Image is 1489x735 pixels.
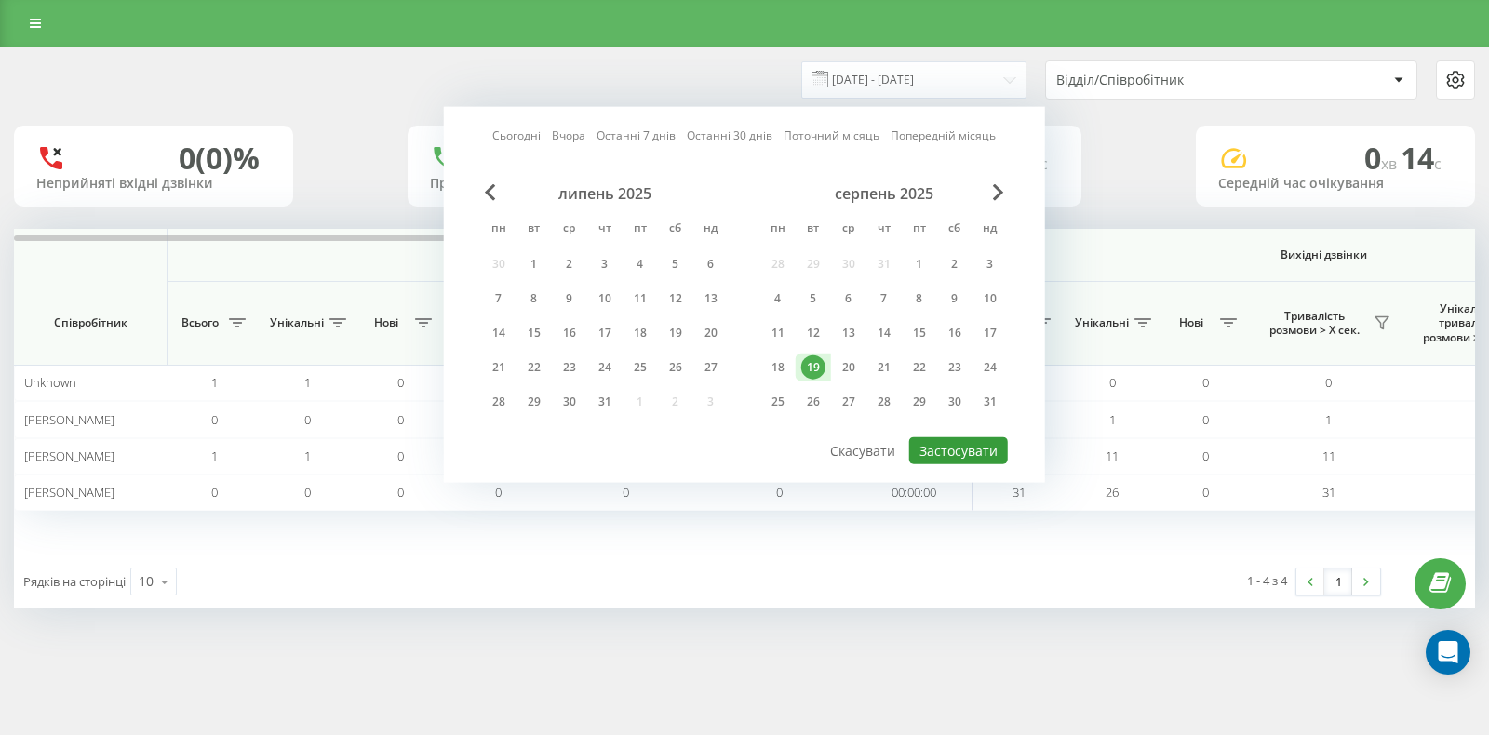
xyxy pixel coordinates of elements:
[593,252,617,276] div: 3
[623,484,629,501] span: 0
[1325,411,1332,428] span: 1
[943,355,967,380] div: 23
[796,388,831,416] div: вт 26 серп 2025 р.
[211,411,218,428] span: 0
[837,287,861,311] div: 6
[397,374,404,391] span: 0
[1322,448,1335,464] span: 11
[211,448,218,464] span: 1
[516,319,552,347] div: вт 15 лип 2025 р.
[693,354,729,381] div: нд 27 лип 2025 р.
[891,127,996,144] a: Попередній місяць
[870,216,898,244] abbr: четвер
[552,250,587,278] div: ср 2 лип 2025 р.
[872,287,896,311] div: 7
[658,250,693,278] div: сб 5 лип 2025 р.
[397,411,404,428] span: 0
[593,390,617,414] div: 31
[397,484,404,501] span: 0
[522,252,546,276] div: 1
[907,390,932,414] div: 29
[801,287,825,311] div: 5
[487,355,511,380] div: 21
[587,285,623,313] div: чт 10 лип 2025 р.
[270,315,324,330] span: Унікальні
[902,319,937,347] div: пт 15 серп 2025 р.
[837,321,861,345] div: 13
[1218,176,1453,192] div: Середній час очікування
[623,250,658,278] div: пт 4 лип 2025 р.
[522,355,546,380] div: 22
[760,184,1008,203] div: серпень 2025
[973,388,1008,416] div: нд 31 серп 2025 р.
[30,315,151,330] span: Співробітник
[993,184,1004,201] span: Next Month
[699,287,723,311] div: 13
[866,285,902,313] div: чт 7 серп 2025 р.
[1401,138,1442,178] span: 14
[36,176,271,192] div: Неприйняті вхідні дзвінки
[658,319,693,347] div: сб 19 лип 2025 р.
[516,388,552,416] div: вт 29 лип 2025 р.
[628,287,652,311] div: 11
[179,140,260,176] div: 0 (0)%
[976,216,1004,244] abbr: неділя
[557,252,582,276] div: 2
[943,390,967,414] div: 30
[902,354,937,381] div: пт 22 серп 2025 р.
[907,287,932,311] div: 8
[943,252,967,276] div: 2
[628,252,652,276] div: 4
[481,388,516,416] div: пн 28 лип 2025 р.
[211,374,218,391] span: 1
[628,321,652,345] div: 18
[978,355,1002,380] div: 24
[943,321,967,345] div: 16
[872,355,896,380] div: 21
[211,484,218,501] span: 0
[937,285,973,313] div: сб 9 серп 2025 р.
[485,184,496,201] span: Previous Month
[597,127,676,144] a: Останні 7 днів
[801,321,825,345] div: 12
[363,315,409,330] span: Нові
[522,287,546,311] div: 8
[799,216,827,244] abbr: вівторок
[593,321,617,345] div: 17
[587,250,623,278] div: чт 3 лип 2025 р.
[591,216,619,244] abbr: четвер
[978,390,1002,414] div: 31
[973,319,1008,347] div: нд 17 серп 2025 р.
[1325,374,1332,391] span: 0
[522,321,546,345] div: 15
[552,354,587,381] div: ср 23 лип 2025 р.
[24,411,114,428] span: [PERSON_NAME]
[522,390,546,414] div: 29
[552,285,587,313] div: ср 9 лип 2025 р.
[796,354,831,381] div: вт 19 серп 2025 р.
[516,354,552,381] div: вт 22 лип 2025 р.
[937,354,973,381] div: сб 23 серп 2025 р.
[481,319,516,347] div: пн 14 лип 2025 р.
[766,355,790,380] div: 18
[516,250,552,278] div: вт 1 лип 2025 р.
[516,285,552,313] div: вт 8 лип 2025 р.
[764,216,792,244] abbr: понеділок
[973,250,1008,278] div: нд 3 серп 2025 р.
[760,388,796,416] div: пн 25 серп 2025 р.
[693,319,729,347] div: нд 20 лип 2025 р.
[487,390,511,414] div: 28
[304,374,311,391] span: 1
[907,321,932,345] div: 15
[628,355,652,380] div: 25
[557,287,582,311] div: 9
[520,216,548,244] abbr: вівторок
[941,216,969,244] abbr: субота
[905,216,933,244] abbr: п’ятниця
[623,319,658,347] div: пт 18 лип 2025 р.
[1381,154,1401,174] span: хв
[1322,484,1335,501] span: 31
[973,354,1008,381] div: нд 24 серп 2025 р.
[139,572,154,591] div: 10
[587,319,623,347] div: чт 17 лип 2025 р.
